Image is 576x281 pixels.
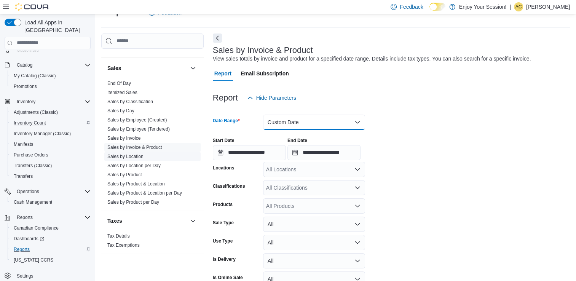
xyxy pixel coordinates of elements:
div: Alexander Costa [514,2,523,11]
button: Reports [14,213,36,222]
a: Promotions [11,82,40,91]
a: Adjustments (Classic) [11,108,61,117]
button: Manifests [8,139,94,150]
label: Sale Type [213,220,234,226]
div: Sales [101,79,204,210]
span: Transfers [14,173,33,179]
a: Canadian Compliance [11,224,62,233]
a: Sales by Invoice & Product [107,145,162,150]
a: End Of Day [107,81,131,86]
span: End Of Day [107,80,131,86]
button: Open list of options [354,185,361,191]
input: Press the down key to open a popover containing a calendar. [213,145,286,160]
span: Inventory [17,99,35,105]
a: Manifests [11,140,36,149]
span: Dashboards [14,236,44,242]
span: Email Subscription [241,66,289,81]
button: Adjustments (Classic) [8,107,94,118]
span: Inventory Manager (Classic) [11,129,91,138]
button: My Catalog (Classic) [8,70,94,81]
a: [US_STATE] CCRS [11,255,56,265]
span: Adjustments (Classic) [14,109,58,115]
button: Transfers [8,171,94,182]
span: Reports [14,213,91,222]
div: View sales totals by invoice and product for a specified date range. Details include tax types. Y... [213,55,531,63]
span: Sales by Product & Location [107,181,165,187]
a: Settings [14,271,36,281]
label: Products [213,201,233,208]
button: Taxes [188,216,198,225]
label: End Date [287,137,307,144]
a: Sales by Location [107,154,144,159]
span: Sales by Product [107,172,142,178]
span: Inventory [14,97,91,106]
input: Press the down key to open a popover containing a calendar. [287,145,361,160]
a: Sales by Product per Day [107,200,159,205]
span: Promotions [14,83,37,89]
span: Inventory Count [11,118,91,128]
a: Dashboards [8,233,94,244]
span: Report [214,66,231,81]
input: Dark Mode [429,3,445,11]
span: Transfers (Classic) [14,163,52,169]
span: [US_STATE] CCRS [14,257,53,263]
button: Inventory Manager (Classic) [8,128,94,139]
span: Purchase Orders [11,150,91,160]
span: Transfers [11,172,91,181]
a: Sales by Classification [107,99,153,104]
span: Reports [11,245,91,254]
a: Sales by Product [107,172,142,177]
button: Settings [2,270,94,281]
a: Cash Management [11,198,55,207]
button: Hide Parameters [244,90,299,105]
span: Sales by Invoice [107,135,140,141]
button: Cash Management [8,197,94,208]
button: Operations [2,186,94,197]
span: Canadian Compliance [14,225,59,231]
a: Dashboards [11,234,47,243]
span: Sales by Day [107,108,134,114]
span: Purchase Orders [14,152,48,158]
button: Inventory [2,96,94,107]
a: Tax Exemptions [107,243,140,248]
span: Reports [14,246,30,252]
span: Operations [14,187,91,196]
button: Catalog [14,61,35,70]
label: Date Range [213,118,240,124]
a: Inventory Manager (Classic) [11,129,74,138]
button: Sales [188,64,198,73]
label: Is Online Sale [213,275,243,281]
a: Transfers (Classic) [11,161,55,170]
p: [PERSON_NAME] [526,2,570,11]
span: My Catalog (Classic) [14,73,56,79]
p: | [509,2,511,11]
a: Sales by Employee (Tendered) [107,126,170,132]
span: Sales by Product & Location per Day [107,190,182,196]
span: Adjustments (Classic) [11,108,91,117]
span: AC [515,2,522,11]
a: Sales by Employee (Created) [107,117,167,123]
a: Reports [11,245,33,254]
label: Is Delivery [213,256,236,262]
span: Operations [17,188,39,195]
button: Promotions [8,81,94,92]
span: Inventory Count [14,120,46,126]
a: Sales by Location per Day [107,163,161,168]
label: Use Type [213,238,233,244]
button: Inventory [14,97,38,106]
span: Sales by Invoice & Product [107,144,162,150]
span: Catalog [17,62,32,68]
label: Start Date [213,137,235,144]
label: Locations [213,165,235,171]
span: Sales by Location [107,153,144,160]
a: Tax Details [107,233,130,239]
span: Cash Management [11,198,91,207]
h3: Taxes [107,217,122,225]
span: My Catalog (Classic) [11,71,91,80]
p: Enjoy Your Session! [459,2,507,11]
a: Itemized Sales [107,90,137,95]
